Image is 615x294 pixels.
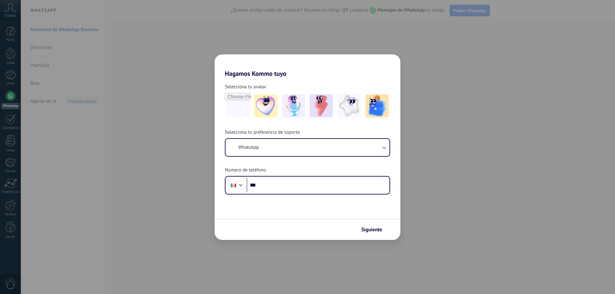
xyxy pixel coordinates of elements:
span: WhatsApp [238,144,259,151]
h2: Hagamos Kommo tuyo [215,54,400,77]
img: -2.jpeg [282,94,305,117]
button: WhatsApp [225,139,389,156]
div: Mexico: + 52 [227,179,240,192]
img: -3.jpeg [310,94,333,117]
span: Número de teléfono [225,167,266,173]
button: Siguiente [358,224,391,235]
img: -1.jpeg [254,94,277,117]
img: -5.jpeg [365,94,389,117]
span: Siguiente [361,227,382,232]
span: Selecciona tu preferencia de soporte [225,129,300,136]
img: -4.jpeg [338,94,361,117]
span: Selecciona tu avatar [225,84,266,90]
